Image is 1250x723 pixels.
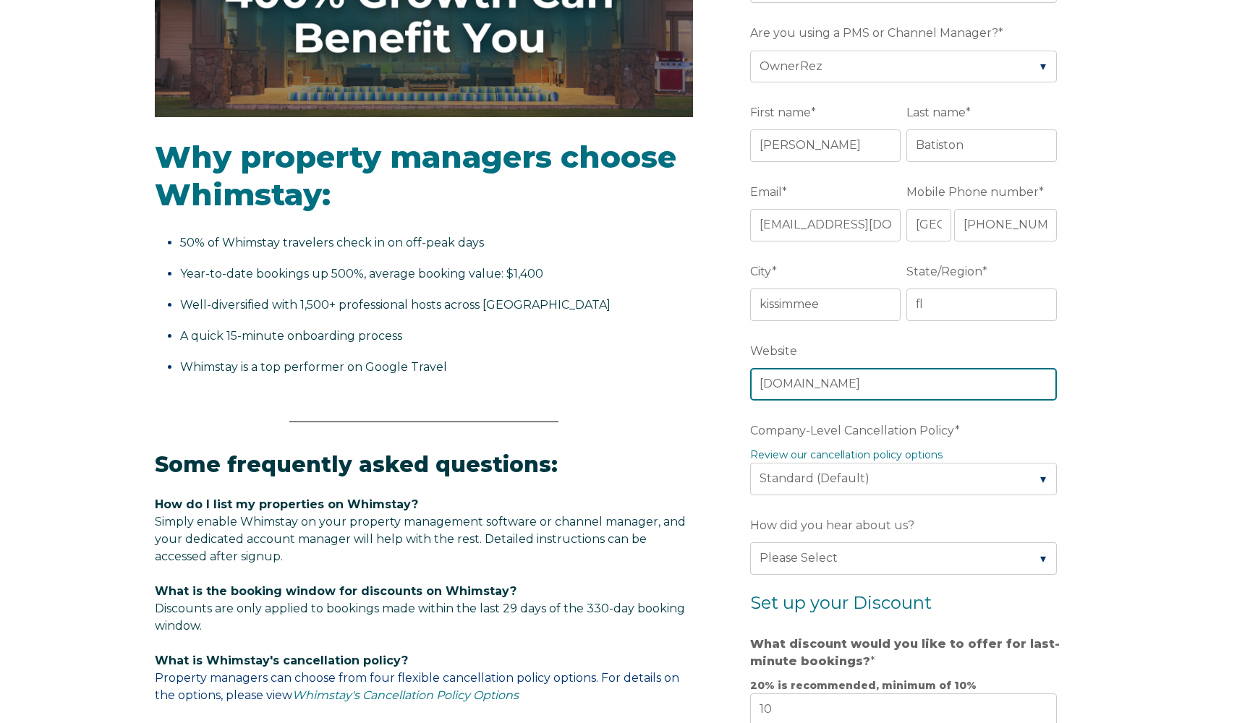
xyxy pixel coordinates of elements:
strong: 20% is recommended, minimum of 10% [750,679,977,692]
span: Company-Level Cancellation Policy [750,419,955,442]
span: Well-diversified with 1,500+ professional hosts across [GEOGRAPHIC_DATA] [180,298,611,312]
span: Year-to-date bookings up 500%, average booking value: $1,400 [180,267,543,281]
span: Email [750,181,782,203]
span: Why property managers choose Whimstay: [155,138,676,214]
a: Whimstay's Cancellation Policy Options [292,688,519,702]
span: What is Whimstay's cancellation policy? [155,654,408,667]
span: A quick 15-minute onboarding process [180,329,402,343]
span: 50% of Whimstay travelers check in on off-peak days [180,236,484,249]
span: Discounts are only applied to bookings made within the last 29 days of the 330-day booking window. [155,602,685,633]
strong: What discount would you like to offer for last-minute bookings? [750,637,1060,668]
span: Are you using a PMS or Channel Manager? [750,22,998,44]
span: Some frequently asked questions: [155,451,558,478]
span: City [750,260,772,283]
a: Review our cancellation policy options [750,448,943,461]
span: Set up your Discount [750,592,932,613]
span: How did you hear about us? [750,514,914,536]
span: First name [750,101,811,124]
span: How do I list my properties on Whimstay? [155,497,418,511]
span: Website [750,340,797,362]
p: Property managers can choose from four flexible cancellation policy options. For details on the o... [155,652,693,704]
span: What is the booking window for discounts on Whimstay? [155,584,516,598]
span: Whimstay is a top performer on Google Travel [180,360,447,374]
span: Mobile Phone number [906,181,1039,203]
span: Simply enable Whimstay on your property management software or channel manager, and your dedicate... [155,515,686,563]
span: Last name [906,101,966,124]
span: State/Region [906,260,982,283]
